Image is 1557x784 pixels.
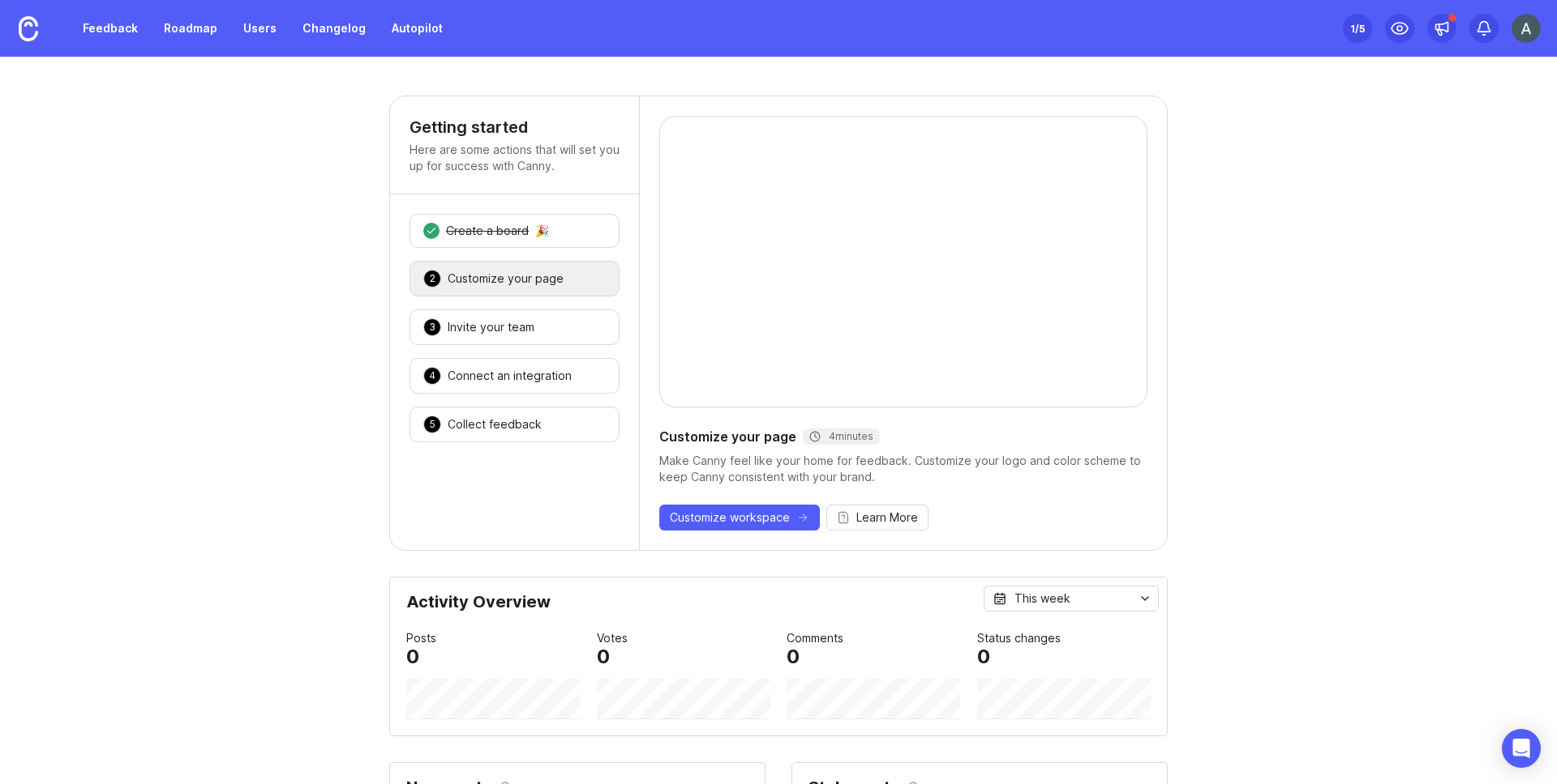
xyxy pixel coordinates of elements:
[977,629,1061,647] div: Status changes
[406,647,419,667] div: 0
[293,14,375,43] a: Changelog
[670,509,790,526] span: Customize workspace
[423,318,441,336] div: 3
[1014,590,1070,607] div: This week
[659,505,820,530] button: Customize workspace
[410,116,620,138] h4: Getting started
[1350,17,1365,40] div: 1 /5
[1132,592,1158,605] svg: toggle icon
[787,629,843,647] div: Comments
[597,647,610,667] div: 0
[809,430,873,443] div: 4 minutes
[73,14,148,43] a: Feedback
[659,453,1147,485] div: Make Canny feel like your home for feedback. Customize your logo and color scheme to keep Canny c...
[382,14,453,43] a: Autopilot
[446,223,529,239] div: Create a board
[410,142,620,174] p: Here are some actions that will set you up for success with Canny.
[406,629,436,647] div: Posts
[406,594,1151,623] div: Activity Overview
[234,14,286,43] a: Users
[423,415,441,433] div: 5
[154,14,227,43] a: Roadmap
[659,427,1147,446] div: Customize your page
[448,368,572,384] div: Connect an integration
[787,647,800,667] div: 0
[826,505,929,530] button: Learn More
[597,629,628,647] div: Votes
[535,225,549,236] div: 🎉
[448,416,542,432] div: Collect feedback
[423,367,441,385] div: 4
[1502,729,1541,768] div: Open Intercom Messenger
[977,647,990,667] div: 0
[448,319,534,335] div: Invite your team
[856,509,918,526] span: Learn More
[19,16,38,41] img: Canny Home
[423,270,441,288] div: 2
[448,271,564,287] div: Customize your page
[1343,14,1372,43] button: 1/5
[1512,14,1541,43] img: Alex Delgado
